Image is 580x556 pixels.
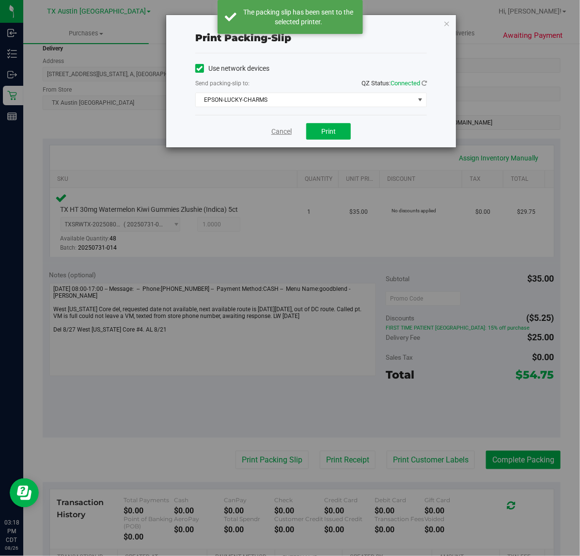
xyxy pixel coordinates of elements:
[321,127,336,135] span: Print
[10,478,39,508] iframe: Resource center
[391,79,420,87] span: Connected
[361,79,427,87] span: QZ Status:
[195,32,291,44] span: Print packing-slip
[271,127,292,137] a: Cancel
[414,93,426,107] span: select
[306,123,351,140] button: Print
[195,64,269,74] label: Use network devices
[196,93,414,107] span: EPSON-LUCKY-CHARMS
[195,79,250,88] label: Send packing-slip to:
[242,7,356,27] div: The packing slip has been sent to the selected printer.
